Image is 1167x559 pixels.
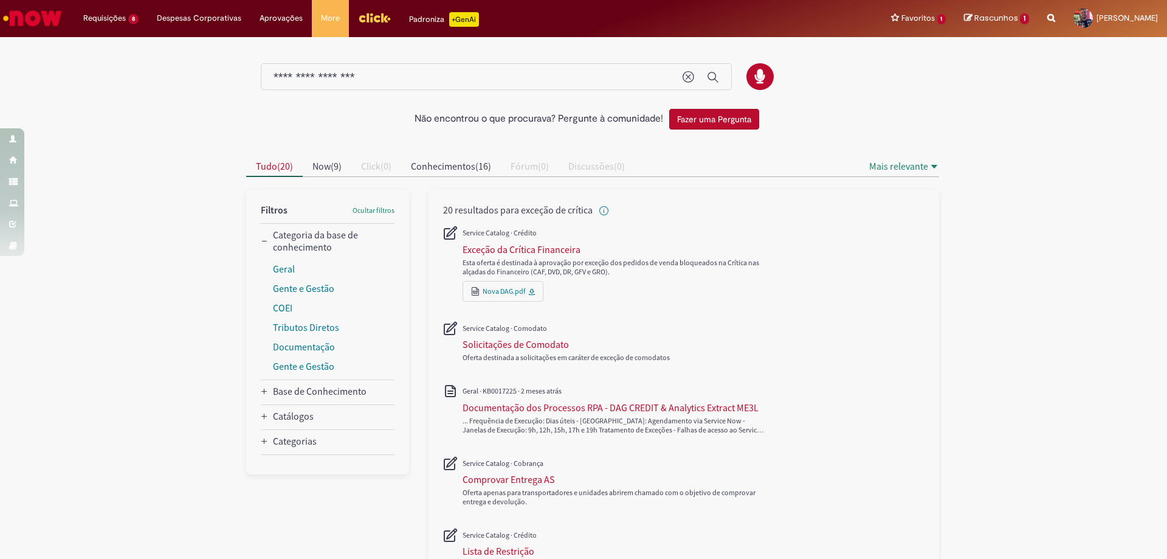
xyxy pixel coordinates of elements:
span: Rascunhos [974,12,1018,24]
span: More [321,12,340,24]
button: Fazer uma Pergunta [669,109,759,130]
span: 1 [1020,13,1029,24]
span: Requisições [83,12,126,24]
span: 8 [128,14,139,24]
img: click_logo_yellow_360x200.png [358,9,391,27]
span: 1 [937,14,946,24]
span: Despesas Corporativas [157,12,241,24]
h2: Não encontrou o que procurava? Pergunte à comunidade! [415,114,663,125]
span: [PERSON_NAME] [1096,13,1158,23]
span: Favoritos [901,12,935,24]
img: ServiceNow [1,6,64,30]
p: +GenAi [449,12,479,27]
a: Rascunhos [964,13,1029,24]
div: Padroniza [409,12,479,27]
span: Aprovações [260,12,303,24]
